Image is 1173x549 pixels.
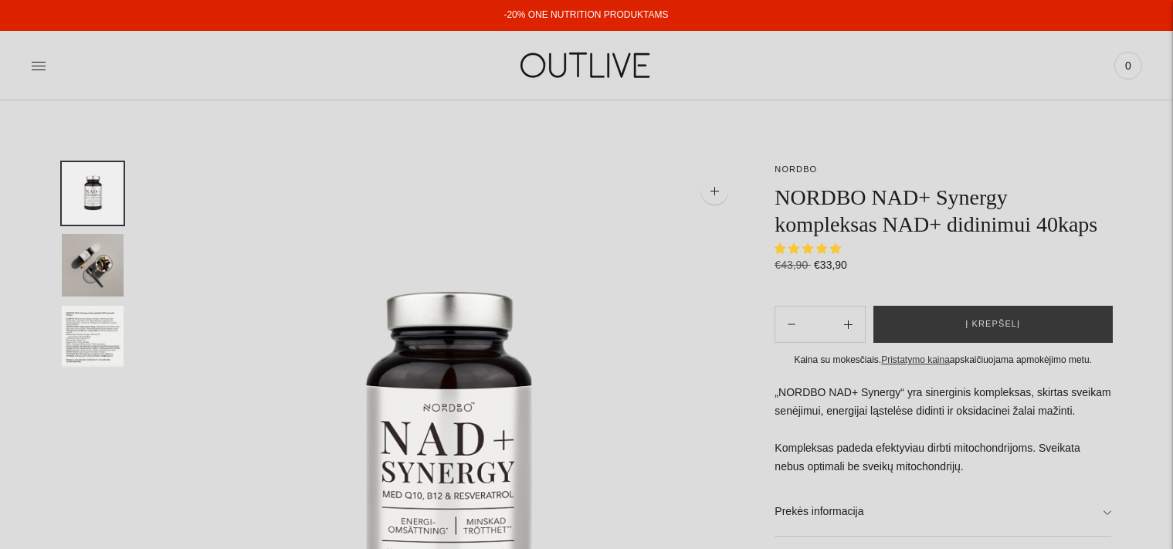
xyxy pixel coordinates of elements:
span: €33,90 [814,259,847,271]
button: Translation missing: en.general.accessibility.image_thumbail [62,234,124,297]
button: Translation missing: en.general.accessibility.image_thumbail [62,306,124,368]
span: 0 [1117,55,1139,76]
button: Subtract product quantity [832,306,865,343]
h1: NORDBO NAD+ Synergy kompleksas NAD+ didinimui 40kaps [775,184,1111,238]
div: Kaina su mokesčiais. apskaičiuojama apmokėjimo metu. [775,352,1111,368]
span: Į krepšelį [965,317,1020,332]
button: Translation missing: en.general.accessibility.image_thumbail [62,162,124,225]
button: Į krepšelį [873,306,1113,343]
p: „NORDBO NAD+ Synergy“ yra sinerginis kompleksas, skirtas sveikam senėjimui, energijai ląstelėse d... [775,384,1111,476]
img: OUTLIVE [490,39,683,92]
a: -20% ONE NUTRITION PRODUKTAMS [503,9,668,20]
a: NORDBO [775,164,817,174]
s: €43,90 [775,259,811,271]
input: Product quantity [808,313,831,336]
a: Prekės informacija [775,487,1111,537]
a: Pristatymo kaina [881,354,950,365]
span: 5.00 stars [775,242,844,255]
a: 0 [1114,49,1142,83]
button: Add product quantity [775,306,808,343]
